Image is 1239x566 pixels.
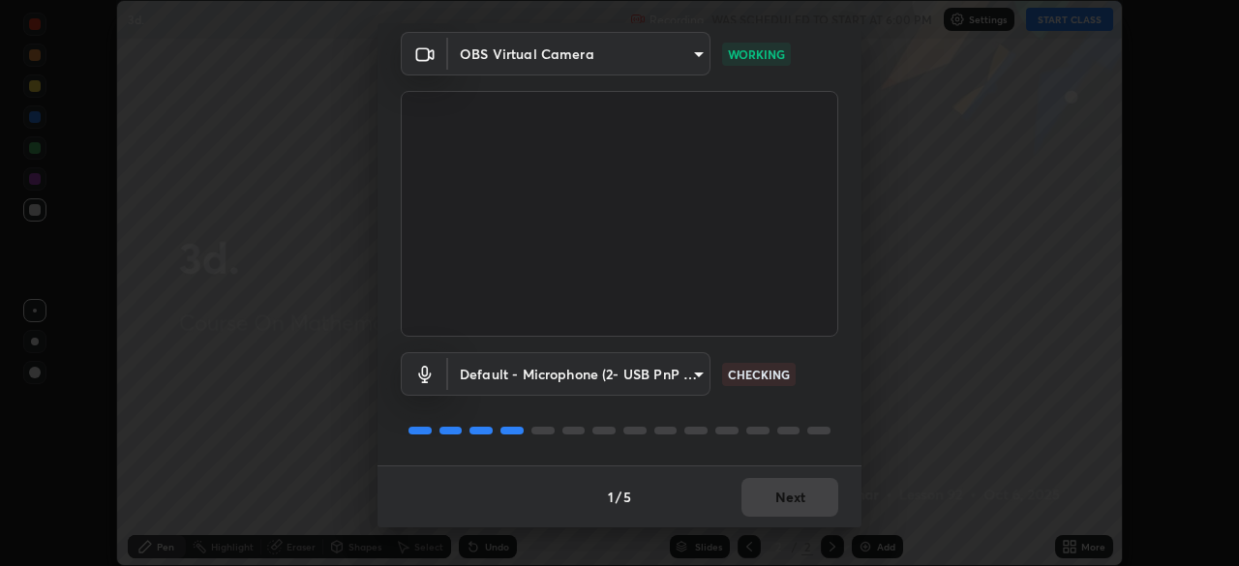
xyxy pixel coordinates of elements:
div: OBS Virtual Camera [448,352,710,396]
h4: 5 [623,487,631,507]
h4: 1 [608,487,614,507]
p: WORKING [728,45,785,63]
p: CHECKING [728,366,790,383]
div: OBS Virtual Camera [448,32,710,75]
h4: / [616,487,621,507]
